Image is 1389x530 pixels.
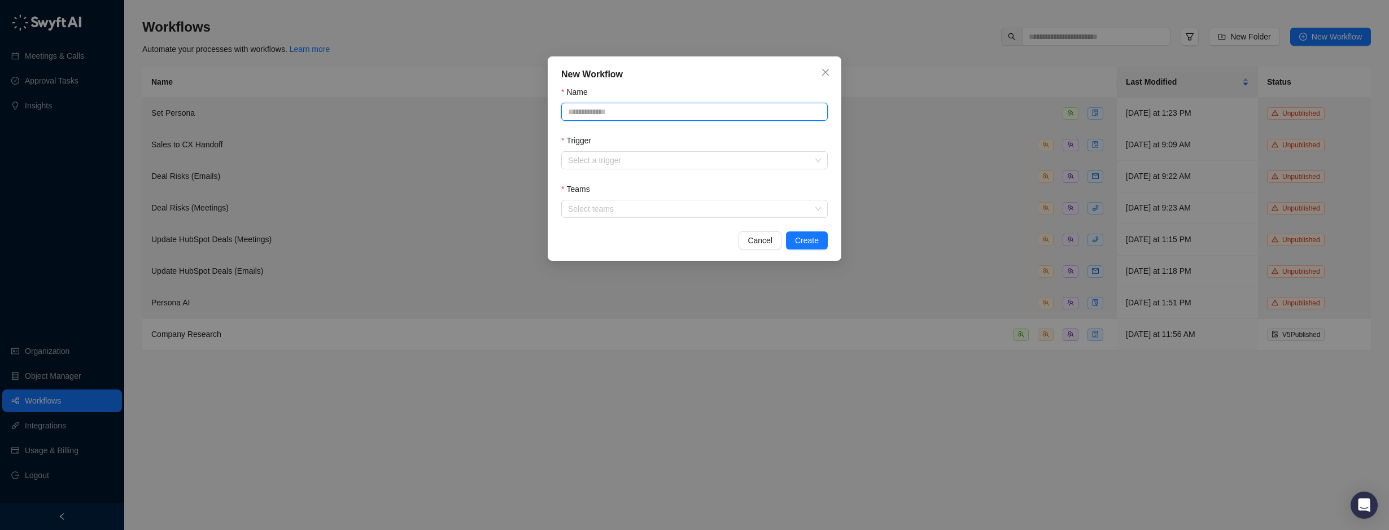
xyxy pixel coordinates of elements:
[561,183,598,195] label: Teams
[748,234,772,247] span: Cancel
[795,234,819,247] span: Create
[816,63,835,81] button: Close
[561,68,828,81] div: New Workflow
[561,134,599,147] label: Trigger
[561,103,828,121] input: Name
[739,231,781,249] button: Cancel
[786,231,828,249] button: Create
[561,86,596,98] label: Name
[1351,492,1378,519] div: Open Intercom Messenger
[821,68,830,77] span: close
